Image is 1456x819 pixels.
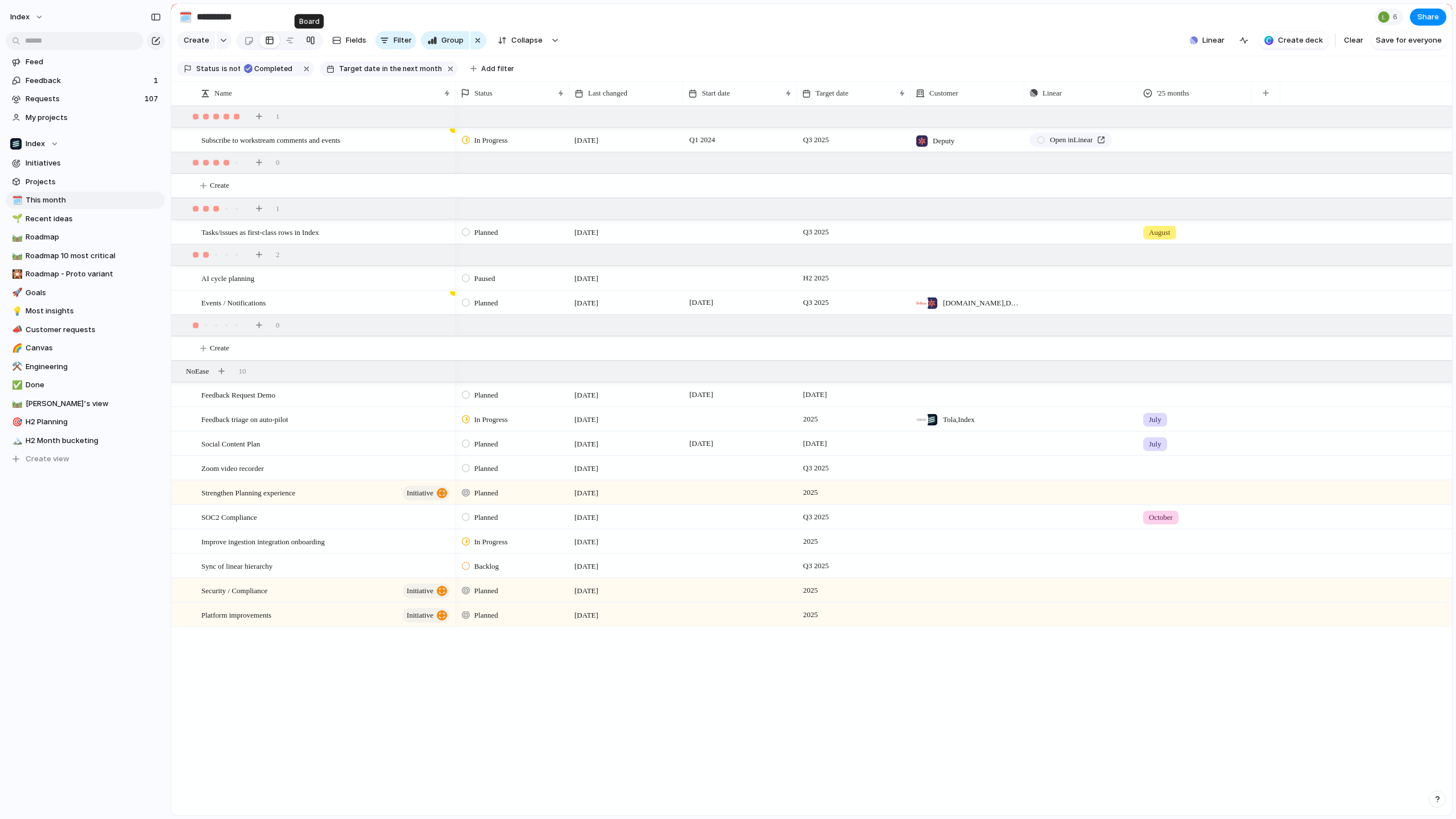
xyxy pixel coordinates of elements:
[276,157,280,168] span: 0
[1149,512,1173,523] span: October
[588,88,627,99] span: Last changed
[201,271,254,284] span: AI cycle planning
[26,250,161,262] span: Roadmap 10 most critical
[201,510,257,523] span: SOC2 Compliance
[574,561,598,572] span: [DATE]
[26,138,45,150] span: Index
[26,435,161,446] span: H2 Month bucketing
[394,35,412,46] span: Filter
[10,268,22,280] button: 🎇
[295,14,324,29] div: Board
[800,225,832,239] span: Q3 2025
[574,390,598,401] span: [DATE]
[214,88,232,99] span: Name
[6,210,165,227] div: 🌱Recent ideas
[800,608,821,622] span: 2025
[201,535,325,548] span: Improve ingestion integration onboarding
[1149,227,1170,238] span: August
[5,8,49,26] button: Index
[933,135,954,147] span: Deputy
[154,75,160,86] span: 1
[800,296,832,309] span: Q3 2025
[12,416,20,429] div: 🎯
[26,112,161,123] span: My projects
[474,561,499,572] span: Backlog
[26,231,161,243] span: Roadmap
[346,35,366,46] span: Fields
[403,584,450,598] button: initiative
[1043,88,1062,99] span: Linear
[12,249,20,262] div: 🛤️
[10,305,22,317] button: 💡
[1339,31,1368,49] button: Clear
[339,64,380,74] span: Target date
[407,583,433,599] span: initiative
[421,31,469,49] button: Group
[800,486,821,499] span: 2025
[6,266,165,283] a: 🎇Roadmap - Proto variant
[201,133,340,146] span: Subscribe to workstream comments and events
[26,75,150,86] span: Feedback
[201,437,260,450] span: Social Content Plan
[474,273,495,284] span: Paused
[26,361,161,373] span: Engineering
[201,296,266,309] span: Events / Notifications
[574,414,598,425] span: [DATE]
[10,195,22,206] button: 🗓️
[929,88,958,99] span: Customer
[6,358,165,375] div: ⚒️Engineering
[474,414,508,425] span: In Progress
[6,413,165,431] a: 🎯H2 Planning
[6,173,165,191] a: Projects
[12,286,20,299] div: 🚀
[800,133,832,147] span: Q3 2025
[574,487,598,499] span: [DATE]
[1185,32,1229,49] button: Linear
[1376,35,1442,46] span: Save for everyone
[26,195,161,206] span: This month
[26,398,161,409] span: [PERSON_NAME]'s view
[381,63,443,75] button: in the next month
[184,35,209,46] span: Create
[186,366,209,377] span: No Ease
[6,53,165,71] a: Feed
[6,135,165,152] button: Index
[407,607,433,623] span: initiative
[26,268,161,280] span: Roadmap - Proto variant
[1149,414,1161,425] span: July
[6,321,165,338] a: 📣Customer requests
[276,203,280,214] span: 1
[12,360,20,373] div: ⚒️
[1202,35,1225,46] span: Linear
[474,297,498,309] span: Planned
[241,63,300,75] button: Completed
[686,133,718,147] span: Q1 2024
[943,297,1019,309] span: [DOMAIN_NAME] , Deputy
[6,450,165,468] button: Create view
[403,608,450,623] button: initiative
[1417,11,1439,23] span: Share
[800,412,821,426] span: 2025
[375,31,416,49] button: Filter
[12,323,20,336] div: 📣
[26,453,69,465] span: Create view
[6,155,165,172] a: Initiatives
[276,249,280,260] span: 2
[12,194,20,207] div: 🗓️
[800,461,832,475] span: Q3 2025
[6,395,165,412] div: 🛤️[PERSON_NAME]'s view
[1149,439,1161,450] span: July
[26,176,161,188] span: Projects
[6,229,165,246] a: 🛤️Roadmap
[464,61,521,77] button: Add filter
[574,227,598,238] span: [DATE]
[10,398,22,409] button: 🛤️
[474,463,498,474] span: Planned
[6,340,165,357] a: 🌈Canvas
[6,432,165,449] a: 🏔️H2 Month bucketing
[26,342,161,354] span: Canvas
[176,8,195,26] button: 🗓️
[1278,35,1323,46] span: Create deck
